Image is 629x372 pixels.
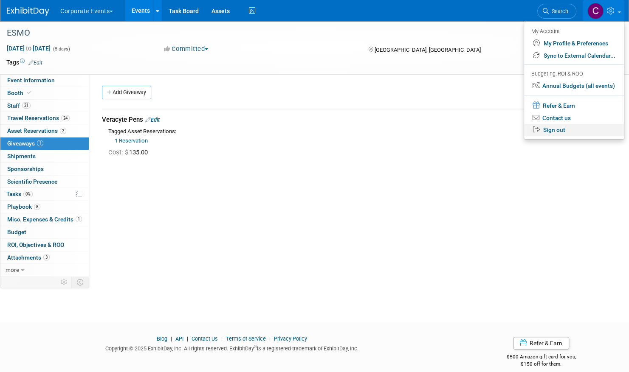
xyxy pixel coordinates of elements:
[274,336,307,342] a: Privacy Policy
[7,77,55,84] span: Event Information
[0,74,89,87] a: Event Information
[102,115,606,124] div: Veracyte Pens
[23,191,33,197] span: 0%
[513,337,569,350] a: Refer & Earn
[7,90,33,96] span: Booth
[7,165,44,172] span: Sponsorships
[108,148,129,156] span: Cost: $
[7,115,70,121] span: Travel Reservations
[524,99,624,112] a: Refer & Earn
[524,37,624,50] a: My Profile & Preferences
[0,125,89,137] a: Asset Reservations2
[0,87,89,99] a: Booth
[0,176,89,188] a: Scientific Presence
[7,102,31,109] span: Staff
[7,140,43,147] span: Giveaways
[0,100,89,112] a: Staff21
[0,137,89,150] a: Giveaways1
[524,80,624,92] a: Annual Budgets (all events)
[531,26,615,36] div: My Account
[60,128,66,134] span: 2
[145,117,160,123] a: Edit
[6,58,42,67] td: Tags
[22,102,31,109] span: 21
[524,124,624,136] a: Sign out
[28,60,42,66] a: Edit
[6,45,51,52] span: [DATE] [DATE]
[267,336,273,342] span: |
[76,216,82,222] span: 1
[226,336,266,342] a: Terms of Service
[0,264,89,276] a: more
[192,336,218,342] a: Contact Us
[175,336,183,342] a: API
[0,226,89,238] a: Budget
[34,204,40,210] span: 8
[254,344,257,349] sup: ®
[169,336,174,342] span: |
[374,47,480,53] span: [GEOGRAPHIC_DATA], [GEOGRAPHIC_DATA]
[587,3,604,19] img: Cornelia Wiese
[524,112,624,124] a: Contact us
[4,25,561,41] div: ESMO
[7,216,82,223] span: Misc. Expenses & Credits
[6,343,457,352] div: Copyright © 2025 ExhibitDay, Inc. All rights reserved. ExhibitDay is a registered trademark of Ex...
[57,277,72,288] td: Personalize Event Tab Strip
[37,140,43,146] span: 1
[0,163,89,175] a: Sponsorships
[72,277,89,288] td: Toggle Event Tabs
[7,153,36,159] span: Shipments
[161,45,212,53] button: Committed
[43,254,50,260] span: 3
[0,112,89,124] a: Travel Reservations24
[0,213,89,226] a: Misc. Expenses & Credits1
[115,137,148,144] a: 1 Reservation
[0,252,89,264] a: Attachments3
[0,201,89,213] a: Playbook8
[108,148,151,156] span: 135.00
[470,361,612,368] div: $150 off for them.
[7,229,26,235] span: Budget
[524,50,624,62] a: Sync to External Calendar...
[7,203,40,210] span: Playbook
[470,348,612,367] div: $500 Amazon gift card for you,
[0,150,89,162] a: Shipments
[522,44,612,57] div: Event Format
[52,46,70,52] span: (5 days)
[7,127,66,134] span: Asset Reservations
[102,86,151,99] a: Add Giveaway
[531,70,615,78] div: Budgeting, ROI & ROO
[185,336,190,342] span: |
[7,241,64,248] span: ROI, Objectives & ROO
[219,336,225,342] span: |
[537,4,576,19] a: Search
[7,178,57,185] span: Scientific Presence
[6,190,33,197] span: Tasks
[108,128,606,136] div: Tagged Asset Reservations:
[7,7,49,16] img: ExhibitDay
[157,336,167,342] a: Blog
[0,239,89,251] a: ROI, Objectives & ROO
[7,254,50,261] span: Attachments
[6,266,19,273] span: more
[25,45,33,52] span: to
[549,8,568,14] span: Search
[61,115,70,121] span: 24
[0,188,89,200] a: Tasks0%
[27,90,31,95] i: Booth reservation complete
